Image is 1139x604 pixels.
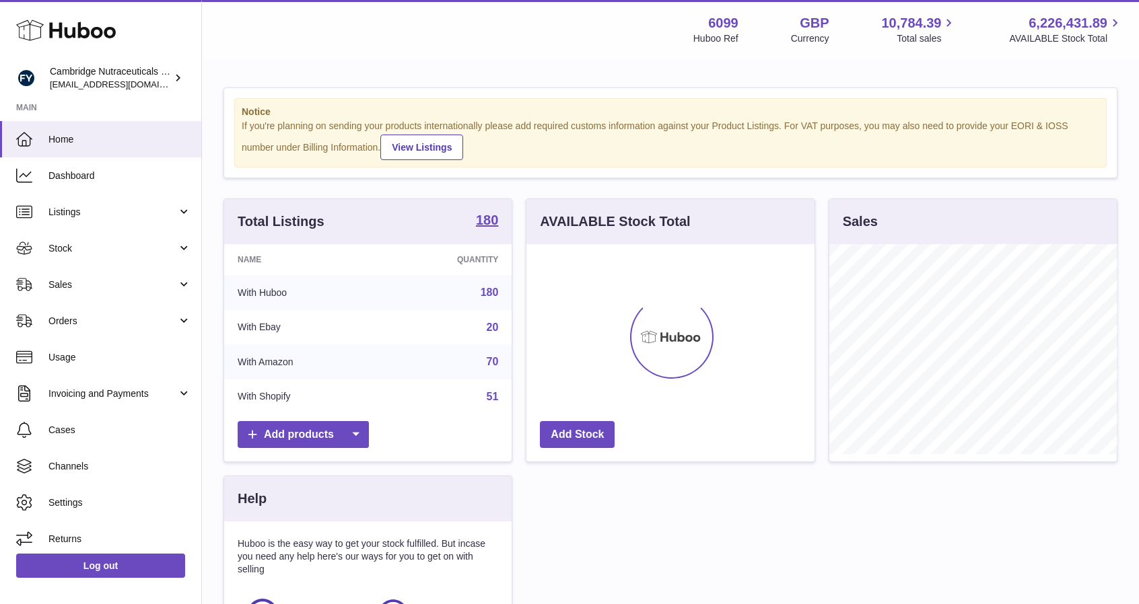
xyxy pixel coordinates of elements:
a: 180 [476,213,498,229]
div: Huboo Ref [693,32,738,45]
td: With Ebay [224,310,382,345]
span: Returns [48,533,191,545]
span: Invoicing and Payments [48,387,177,400]
div: If you're planning on sending your products internationally please add required customs informati... [242,120,1099,160]
h3: Sales [843,213,878,231]
span: Orders [48,315,177,328]
a: Log out [16,554,185,578]
span: Listings [48,206,177,219]
a: View Listings [380,135,463,160]
a: 51 [487,391,499,402]
a: Add products [238,421,369,449]
strong: GBP [800,14,829,32]
span: Total sales [897,32,957,45]
h3: Help [238,490,267,508]
p: Huboo is the easy way to get your stock fulfilled. But incase you need any help here's our ways f... [238,537,498,576]
span: Channels [48,460,191,473]
div: Cambridge Nutraceuticals Ltd [50,65,171,91]
span: Sales [48,278,177,291]
h3: Total Listings [238,213,324,231]
a: 20 [487,322,499,333]
span: Stock [48,242,177,255]
span: AVAILABLE Stock Total [1009,32,1123,45]
a: 70 [487,356,499,367]
span: Settings [48,496,191,509]
span: Usage [48,351,191,364]
span: Cases [48,424,191,437]
a: 6,226,431.89 AVAILABLE Stock Total [1009,14,1123,45]
th: Quantity [382,244,512,275]
td: With Huboo [224,275,382,310]
div: Currency [791,32,829,45]
img: huboo@camnutra.com [16,68,36,88]
span: 6,226,431.89 [1029,14,1107,32]
span: Dashboard [48,169,191,182]
a: 180 [481,287,499,298]
td: With Amazon [224,344,382,379]
a: Add Stock [540,421,615,449]
span: 10,784.39 [881,14,941,32]
strong: 180 [476,213,498,227]
a: 10,784.39 Total sales [881,14,957,45]
strong: Notice [242,106,1099,118]
td: With Shopify [224,379,382,414]
span: Home [48,133,191,146]
th: Name [224,244,382,275]
h3: AVAILABLE Stock Total [540,213,690,231]
strong: 6099 [708,14,738,32]
span: [EMAIL_ADDRESS][DOMAIN_NAME] [50,79,198,89]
